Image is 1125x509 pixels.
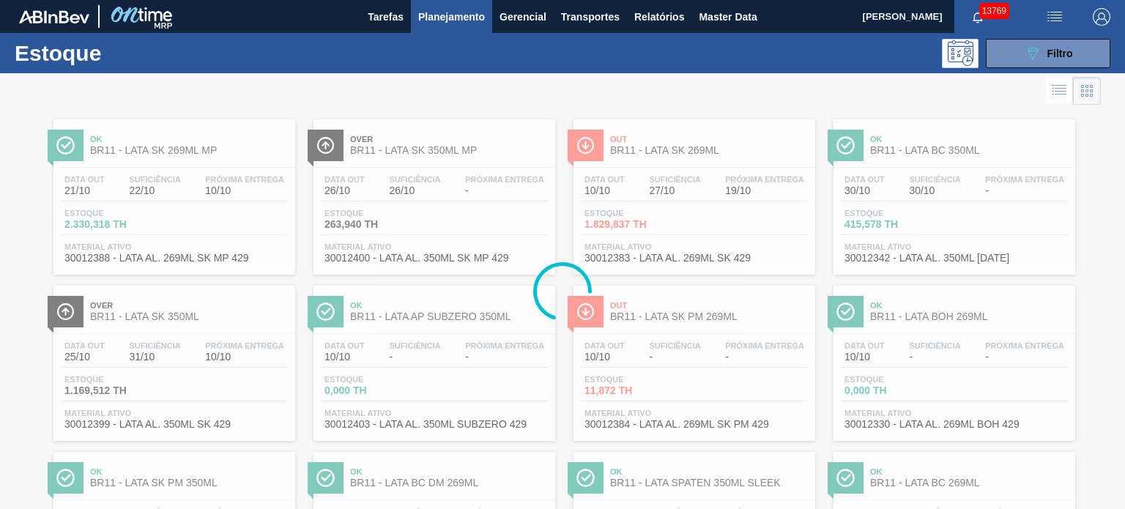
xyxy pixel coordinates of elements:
[418,8,485,26] span: Planejamento
[979,3,1009,19] span: 13769
[15,45,225,62] h1: Estoque
[368,8,404,26] span: Tarefas
[986,39,1110,68] button: Filtro
[942,39,979,68] div: Pogramando: nenhum usuário selecionado
[634,8,684,26] span: Relatórios
[1093,8,1110,26] img: Logout
[1047,48,1073,59] span: Filtro
[954,7,1001,27] button: Notificações
[1046,8,1063,26] img: userActions
[19,10,89,23] img: TNhmsLtSVTkK8tSr43FrP2fwEKptu5GPRR3wAAAABJRU5ErkJggg==
[699,8,757,26] span: Master Data
[500,8,546,26] span: Gerencial
[561,8,620,26] span: Transportes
